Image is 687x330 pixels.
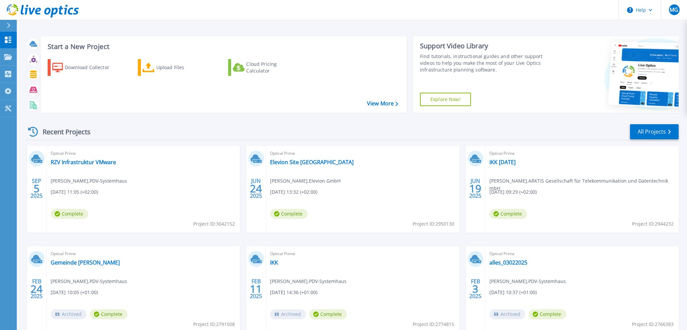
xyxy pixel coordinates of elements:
span: Complete [270,209,308,219]
div: Cloud Pricing Calculator [246,61,300,74]
span: 19 [469,186,481,191]
span: Optical Prime [51,150,236,157]
span: [PERSON_NAME] , PDV-Systemhaus [270,278,347,285]
div: Download Collector [65,61,118,74]
span: Complete [51,209,88,219]
div: Find tutorials, instructional guides and other support videos to help you make the most of your L... [420,53,556,73]
span: [DATE] 09:29 (+02:00) [489,188,537,196]
span: Optical Prime [270,250,455,257]
div: Recent Projects [26,124,100,140]
span: [PERSON_NAME] , Elevion GmbH [270,177,340,185]
span: Optical Prime [489,150,675,157]
div: FEB 2025 [250,277,262,301]
span: Project ID: 3042152 [193,220,235,228]
span: Complete [309,309,347,319]
span: Optical Prime [270,150,455,157]
span: Optical Prime [489,250,675,257]
span: [PERSON_NAME] , PDV-Systemhaus [489,278,566,285]
span: [DATE] 10:37 (+01:00) [489,289,537,296]
span: [PERSON_NAME] , PDV-Systemhaus [51,177,127,185]
span: Archived [51,309,87,319]
div: FEB 2025 [30,277,43,301]
span: 24 [250,186,262,191]
a: Gemeinde [PERSON_NAME] [51,259,120,266]
span: [DATE] 10:05 (+01:00) [51,289,98,296]
a: IKK [270,259,278,266]
span: [DATE] 13:32 (+02:00) [270,188,317,196]
div: Support Video Library [420,42,556,50]
a: Elevion Site [GEOGRAPHIC_DATA] [270,159,354,166]
div: Upload Files [156,61,210,74]
span: Complete [90,309,127,319]
span: Complete [489,209,527,219]
span: Optical Prime [51,250,236,257]
a: Download Collector [48,59,122,76]
span: [DATE] 14:36 (+01:00) [270,289,317,296]
span: 11 [250,286,262,292]
span: [PERSON_NAME] , ARKTIS Gesellschaft für Telekommunikation und Datentechnik mbH [489,177,679,192]
a: All Projects [630,124,679,139]
a: View More [367,100,398,107]
div: JUN 2025 [469,176,482,201]
a: Upload Files [138,59,213,76]
span: 24 [31,286,43,292]
span: Project ID: 2791508 [193,321,235,328]
h3: Start a New Project [48,43,398,50]
a: Cloud Pricing Calculator [228,59,303,76]
span: Archived [489,309,525,319]
div: SEP 2025 [30,176,43,201]
a: alles_03022025 [489,259,527,266]
span: Project ID: 2766383 [632,321,674,328]
span: Project ID: 2944232 [632,220,674,228]
span: MG [670,7,678,12]
span: 5 [34,186,40,191]
div: FEB 2025 [469,277,482,301]
span: [DATE] 11:05 (+02:00) [51,188,98,196]
div: JUN 2025 [250,176,262,201]
a: Explore Now! [420,93,471,106]
a: IKK [DATE] [489,159,516,166]
span: Project ID: 2774815 [413,321,454,328]
span: [PERSON_NAME] , PDV-Systemhaus [51,278,127,285]
span: Project ID: 2950130 [413,220,454,228]
span: Complete [529,309,566,319]
span: Archived [270,309,306,319]
a: RZV Infrastruktur VMware [51,159,116,166]
span: 3 [472,286,478,292]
